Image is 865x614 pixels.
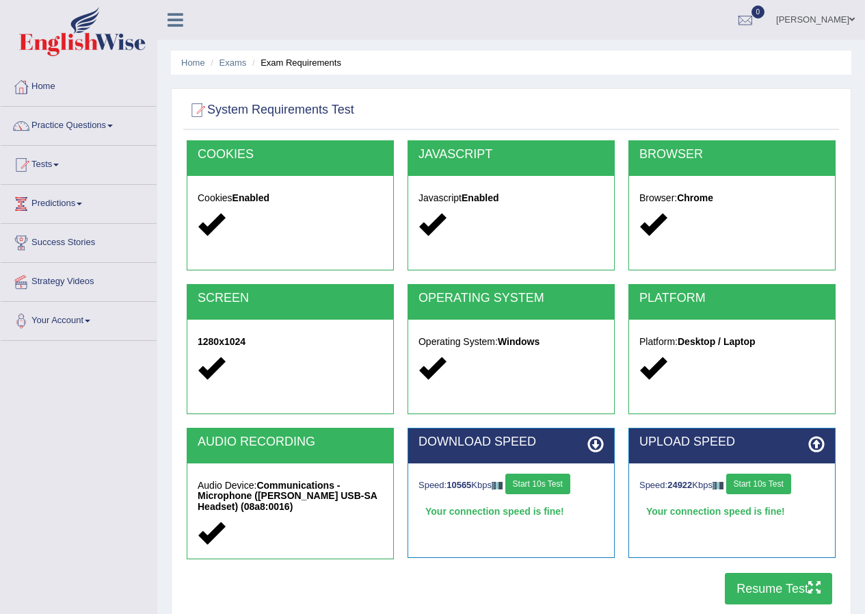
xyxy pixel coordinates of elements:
h5: Platform: [639,337,825,347]
a: Your Account [1,302,157,336]
h5: Javascript [418,193,604,203]
h5: Cookies [198,193,383,203]
h2: BROWSER [639,148,825,162]
img: ajax-loader-fb-connection.gif [492,482,503,489]
div: Speed: Kbps [418,474,604,498]
h5: Browser: [639,193,825,203]
h2: AUDIO RECORDING [198,435,383,449]
strong: Chrome [677,192,713,203]
h2: UPLOAD SPEED [639,435,825,449]
button: Start 10s Test [726,474,791,494]
h2: OPERATING SYSTEM [418,292,604,305]
h2: System Requirements Test [187,100,354,120]
strong: 10565 [447,480,471,490]
h2: JAVASCRIPT [418,148,604,162]
li: Exam Requirements [249,56,341,69]
a: Home [1,68,157,102]
button: Start 10s Test [505,474,570,494]
strong: 24922 [667,480,692,490]
h5: Operating System: [418,337,604,347]
a: Strategy Videos [1,263,157,297]
strong: Desktop / Laptop [678,336,756,347]
img: ajax-loader-fb-connection.gif [713,482,723,489]
h2: PLATFORM [639,292,825,305]
strong: Enabled [232,192,269,203]
strong: Communications - Microphone ([PERSON_NAME] USB-SA Headset) (08a8:0016) [198,480,377,512]
h2: DOWNLOAD SPEED [418,435,604,449]
a: Exams [219,57,247,68]
a: Tests [1,146,157,180]
div: Your connection speed is fine! [639,501,825,522]
a: Home [181,57,205,68]
div: Your connection speed is fine! [418,501,604,522]
strong: 1280x1024 [198,336,245,347]
strong: Windows [498,336,540,347]
a: Predictions [1,185,157,219]
h2: COOKIES [198,148,383,162]
h5: Audio Device: [198,481,383,512]
span: 0 [751,5,765,18]
button: Resume Test [725,573,832,604]
a: Success Stories [1,224,157,258]
strong: Enabled [462,192,498,203]
a: Practice Questions [1,107,157,141]
h2: SCREEN [198,292,383,305]
div: Speed: Kbps [639,474,825,498]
